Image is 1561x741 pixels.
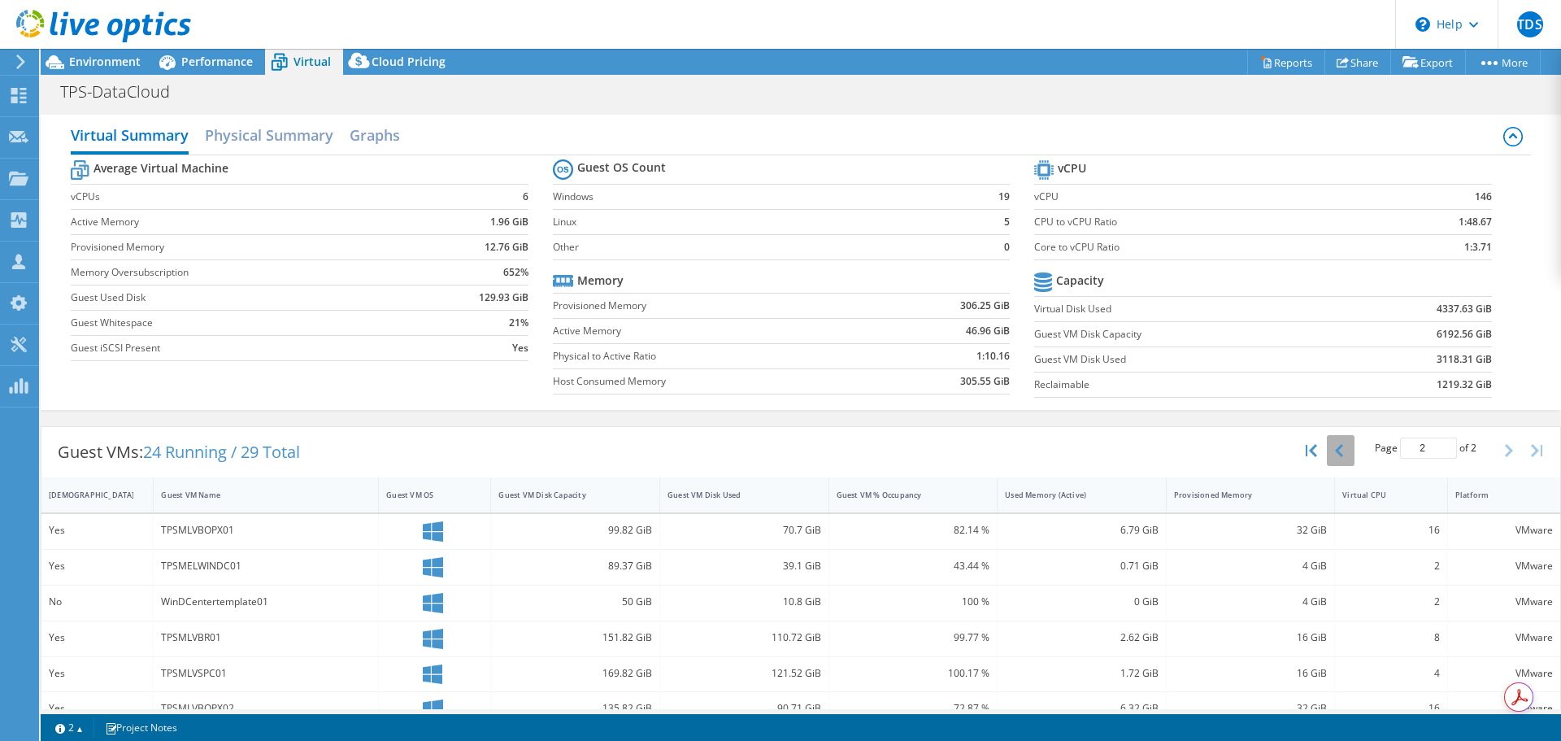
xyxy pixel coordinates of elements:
[71,315,419,331] label: Guest Whitespace
[71,340,419,356] label: Guest iSCSI Present
[837,521,990,539] div: 82.14 %
[667,521,821,539] div: 70.7 GiB
[1005,593,1159,611] div: 0 GiB
[553,189,968,205] label: Windows
[1005,521,1159,539] div: 6.79 GiB
[837,665,990,682] div: 100.17 %
[667,665,821,682] div: 121.52 GiB
[1174,700,1328,717] div: 32 GiB
[498,629,652,647] div: 151.82 GiB
[837,557,990,575] div: 43.44 %
[1034,377,1343,393] label: Reclaimable
[1004,214,1010,230] b: 5
[1342,665,1439,682] div: 4
[1247,50,1325,75] a: Reports
[161,521,371,539] div: TPSMLVBOPX01
[485,239,528,255] b: 12.76 GiB
[44,717,94,738] a: 2
[667,700,821,717] div: 90.71 GiB
[1437,351,1492,368] b: 3118.31 GiB
[1004,239,1010,255] b: 0
[553,348,877,364] label: Physical to Active Ratio
[372,54,446,69] span: Cloud Pricing
[577,159,666,176] b: Guest OS Count
[667,629,821,647] div: 110.72 GiB
[69,54,141,69] span: Environment
[93,160,228,177] b: Average Virtual Machine
[1056,272,1104,289] b: Capacity
[181,54,253,69] span: Performance
[71,214,419,230] label: Active Memory
[71,119,189,155] h2: Virtual Summary
[1174,521,1328,539] div: 32 GiB
[1174,593,1328,611] div: 4 GiB
[1390,50,1466,75] a: Export
[976,348,1010,364] b: 1:10.16
[350,119,400,151] h2: Graphs
[49,700,146,717] div: Yes
[1034,301,1343,317] label: Virtual Disk Used
[49,593,146,611] div: No
[498,490,633,500] div: Guest VM Disk Capacity
[667,593,821,611] div: 10.8 GiB
[1034,214,1372,230] label: CPU to vCPU Ratio
[1342,490,1420,500] div: Virtual CPU
[1342,629,1439,647] div: 8
[386,490,463,500] div: Guest VM OS
[41,427,316,477] div: Guest VMs:
[1174,490,1308,500] div: Provisioned Memory
[205,119,333,151] h2: Physical Summary
[498,700,652,717] div: 135.82 GiB
[71,264,419,281] label: Memory Oversubscription
[553,373,877,390] label: Host Consumed Memory
[512,340,528,356] b: Yes
[1034,239,1372,255] label: Core to vCPU Ratio
[71,290,419,306] label: Guest Used Disk
[49,521,146,539] div: Yes
[1455,629,1553,647] div: VMware
[1005,665,1159,682] div: 1.72 GiB
[143,441,300,463] span: 24 Running / 29 Total
[1437,326,1492,342] b: 6192.56 GiB
[837,490,971,500] div: Guest VM % Occupancy
[553,323,877,339] label: Active Memory
[1465,50,1541,75] a: More
[1455,521,1553,539] div: VMware
[1375,438,1476,459] span: Page of
[1174,629,1328,647] div: 16 GiB
[490,214,528,230] b: 1.96 GiB
[577,272,624,289] b: Memory
[1471,441,1476,455] span: 2
[1455,490,1533,500] div: Platform
[1005,557,1159,575] div: 0.71 GiB
[998,189,1010,205] b: 19
[1342,593,1439,611] div: 2
[1437,377,1492,393] b: 1219.32 GiB
[1005,700,1159,717] div: 6.32 GiB
[1455,557,1553,575] div: VMware
[498,665,652,682] div: 169.82 GiB
[49,490,126,500] div: [DEMOGRAPHIC_DATA]
[498,557,652,575] div: 89.37 GiB
[837,593,990,611] div: 100 %
[1475,189,1492,205] b: 146
[498,521,652,539] div: 99.82 GiB
[1342,557,1439,575] div: 2
[49,557,146,575] div: Yes
[71,189,419,205] label: vCPUs
[837,700,990,717] div: 72.87 %
[161,700,371,717] div: TPSMLVBOPX02
[1464,239,1492,255] b: 1:3.71
[1005,490,1139,500] div: Used Memory (Active)
[161,629,371,647] div: TPSMLVBR01
[1437,301,1492,317] b: 4337.63 GiB
[498,593,652,611] div: 50 GiB
[1058,160,1086,177] b: vCPU
[71,239,419,255] label: Provisioned Memory
[1034,189,1372,205] label: vCPU
[1455,665,1553,682] div: VMware
[1034,326,1343,342] label: Guest VM Disk Capacity
[161,593,371,611] div: WinDCentertemplate01
[503,264,528,281] b: 652%
[1174,665,1328,682] div: 16 GiB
